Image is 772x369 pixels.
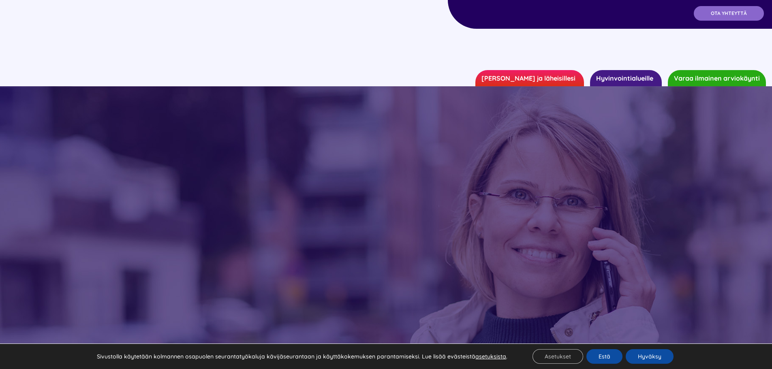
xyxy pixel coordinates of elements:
[590,70,662,86] a: Hyvinvointialueille
[586,349,622,364] button: Estä
[475,353,506,360] button: asetuksista
[668,70,766,86] a: Varaa ilmainen arviokäynti
[475,70,584,86] a: [PERSON_NAME] ja läheisillesi
[532,349,583,364] button: Asetukset
[97,353,507,360] p: Sivustolla käytetään kolmannen osapuolen seurantatyökaluja kävijäseurantaan ja käyttäkokemuksen p...
[694,6,764,21] a: OTA YHTEYTTÄ
[711,11,747,16] span: OTA YHTEYTTÄ
[626,349,674,364] button: Hyväksy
